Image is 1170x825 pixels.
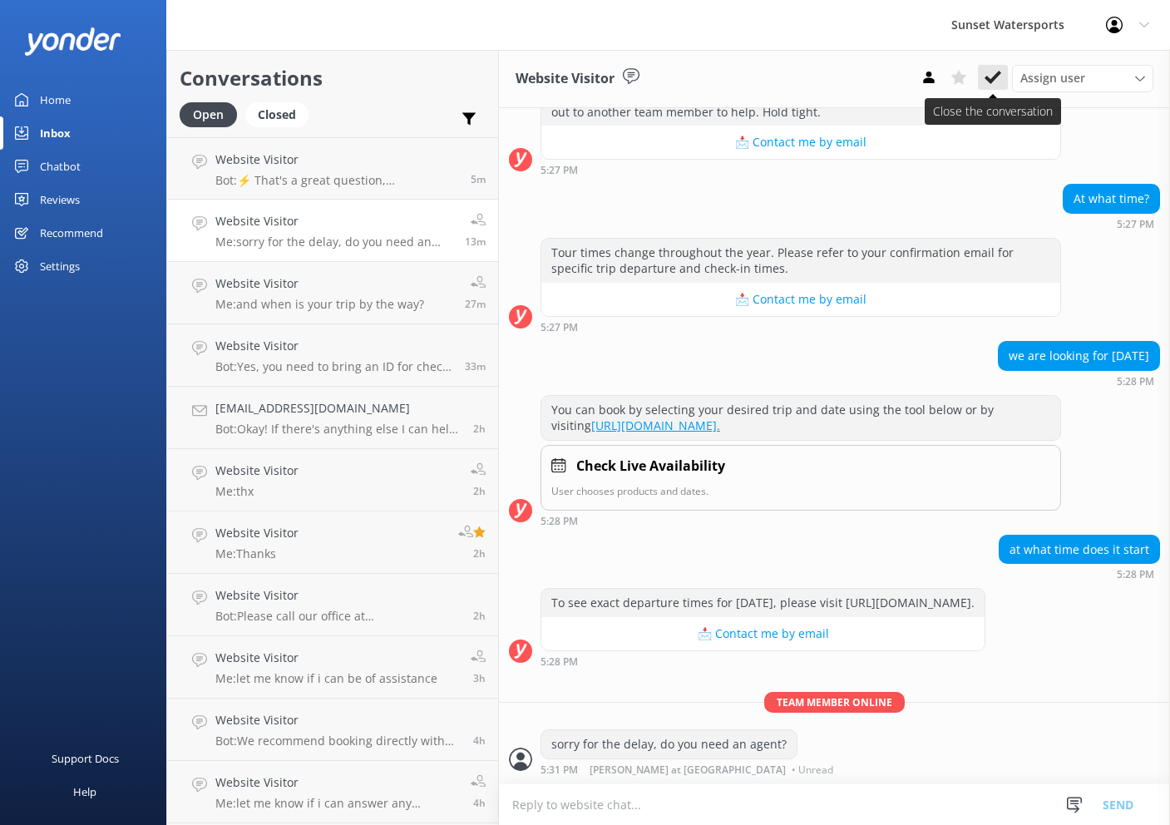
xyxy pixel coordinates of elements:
[40,183,80,216] div: Reviews
[1063,218,1160,230] div: 04:27pm 15-Aug-2025 (UTC -05:00) America/Cancun
[473,609,486,623] span: 01:51pm 15-Aug-2025 (UTC -05:00) America/Cancun
[215,796,458,811] p: Me: let me know if i can answer any questions and help with reservations
[1020,69,1085,87] span: Assign user
[40,116,71,150] div: Inbox
[215,235,452,249] p: Me: sorry for the delay, do you need an agent?
[167,324,498,387] a: Website VisitorBot:Yes, you need to bring an ID for check-in, and digital IDs are accepted.33m
[541,516,578,526] strong: 5:28 PM
[215,173,458,188] p: Bot: ⚡ That's a great question, unfortunately I do not know the answer. I'm going to reach out to...
[1117,570,1154,580] strong: 5:28 PM
[215,524,299,542] h4: Website Visitor
[215,297,424,312] p: Me: and when is your trip by the way?
[215,711,461,729] h4: Website Visitor
[215,462,299,480] h4: Website Visitor
[516,68,615,90] h3: Website Visitor
[215,359,452,374] p: Bot: Yes, you need to bring an ID for check-in, and digital IDs are accepted.
[465,235,486,249] span: 04:31pm 15-Aug-2025 (UTC -05:00) America/Cancun
[541,239,1060,283] div: Tour times change throughout the year. Please refer to your confirmation email for specific trip ...
[999,342,1159,370] div: we are looking for [DATE]
[25,27,121,55] img: yonder-white-logo.png
[541,657,578,667] strong: 5:28 PM
[40,83,71,116] div: Home
[541,765,578,775] strong: 5:31 PM
[541,165,578,175] strong: 5:27 PM
[167,262,498,324] a: Website VisitorMe:and when is your trip by the way?27m
[40,216,103,249] div: Recommend
[465,359,486,373] span: 04:12pm 15-Aug-2025 (UTC -05:00) America/Cancun
[998,375,1160,387] div: 04:28pm 15-Aug-2025 (UTC -05:00) America/Cancun
[180,105,245,123] a: Open
[551,483,1050,499] p: User chooses products and dates.
[541,323,578,333] strong: 5:27 PM
[245,105,317,123] a: Closed
[167,761,498,823] a: Website VisitorMe:let me know if i can answer any questions and help with reservations4h
[1012,65,1153,91] div: Assign User
[215,671,437,686] p: Me: let me know if i can be of assistance
[576,456,725,477] h4: Check Live Availability
[541,763,837,775] div: 04:31pm 15-Aug-2025 (UTC -05:00) America/Cancun
[792,765,833,775] span: • Unread
[180,102,237,127] div: Open
[541,655,985,667] div: 04:28pm 15-Aug-2025 (UTC -05:00) America/Cancun
[167,511,498,574] a: Website VisitorMe:Thanks2h
[1117,220,1154,230] strong: 5:27 PM
[541,126,1060,159] button: 📩 Contact me by email
[180,62,486,94] h2: Conversations
[541,164,1061,175] div: 04:27pm 15-Aug-2025 (UTC -05:00) America/Cancun
[215,773,458,792] h4: Website Visitor
[215,151,458,169] h4: Website Visitor
[541,589,985,617] div: To see exact departure times for [DATE], please visit [URL][DOMAIN_NAME].
[40,150,81,183] div: Chatbot
[215,212,452,230] h4: Website Visitor
[764,692,905,713] span: Team member online
[590,765,786,775] span: [PERSON_NAME] at [GEOGRAPHIC_DATA]
[215,586,461,605] h4: Website Visitor
[215,337,452,355] h4: Website Visitor
[40,249,80,283] div: Settings
[167,200,498,262] a: Website VisitorMe:sorry for the delay, do you need an agent?13m
[215,546,299,561] p: Me: Thanks
[215,484,299,499] p: Me: thx
[541,730,797,758] div: sorry for the delay, do you need an agent?
[52,742,119,775] div: Support Docs
[1064,185,1159,213] div: At what time?
[215,649,437,667] h4: Website Visitor
[999,568,1160,580] div: 04:28pm 15-Aug-2025 (UTC -05:00) America/Cancun
[215,399,461,417] h4: [EMAIL_ADDRESS][DOMAIN_NAME]
[541,321,1061,333] div: 04:27pm 15-Aug-2025 (UTC -05:00) America/Cancun
[473,484,486,498] span: 02:25pm 15-Aug-2025 (UTC -05:00) America/Cancun
[541,515,1061,526] div: 04:28pm 15-Aug-2025 (UTC -05:00) America/Cancun
[215,609,461,624] p: Bot: Please call our office at [PHONE_NUMBER] for assistance with your booking confirmation.
[541,283,1060,316] button: 📩 Contact me by email
[471,172,486,186] span: 04:40pm 15-Aug-2025 (UTC -05:00) America/Cancun
[473,796,486,810] span: 12:22pm 15-Aug-2025 (UTC -05:00) America/Cancun
[167,636,498,699] a: Website VisitorMe:let me know if i can be of assistance3h
[1117,377,1154,387] strong: 5:28 PM
[465,297,486,311] span: 04:18pm 15-Aug-2025 (UTC -05:00) America/Cancun
[167,137,498,200] a: Website VisitorBot:⚡ That's a great question, unfortunately I do not know the answer. I'm going t...
[1000,536,1159,564] div: at what time does it start
[541,617,985,650] button: 📩 Contact me by email
[591,417,720,433] a: [URL][DOMAIN_NAME].
[473,422,486,436] span: 02:38pm 15-Aug-2025 (UTC -05:00) America/Cancun
[215,734,461,748] p: Bot: We recommend booking directly with us for the best prices, as third-party sites like Groupon...
[167,574,498,636] a: Website VisitorBot:Please call our office at [PHONE_NUMBER] for assistance with your booking conf...
[167,699,498,761] a: Website VisitorBot:We recommend booking directly with us for the best prices, as third-party site...
[473,671,486,685] span: 01:32pm 15-Aug-2025 (UTC -05:00) America/Cancun
[245,102,309,127] div: Closed
[167,387,498,449] a: [EMAIL_ADDRESS][DOMAIN_NAME]Bot:Okay! If there's anything else I can help with, let me know!2h
[215,274,424,293] h4: Website Visitor
[541,396,1060,440] div: You can book by selecting your desired trip and date using the tool below or by visiting
[473,546,486,561] span: 01:58pm 15-Aug-2025 (UTC -05:00) America/Cancun
[167,449,498,511] a: Website VisitorMe:thx2h
[215,422,461,437] p: Bot: Okay! If there's anything else I can help with, let me know!
[73,775,96,808] div: Help
[473,734,486,748] span: 12:25pm 15-Aug-2025 (UTC -05:00) America/Cancun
